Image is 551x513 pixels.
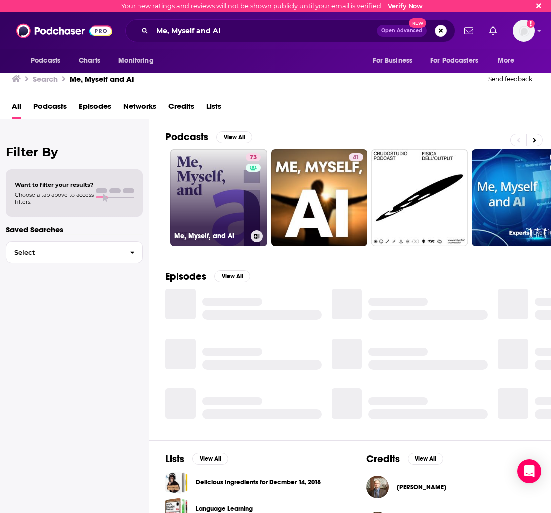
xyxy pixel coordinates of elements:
span: Choose a tab above to access filters. [15,191,94,205]
a: 41 [271,149,368,246]
button: View All [192,453,228,465]
button: View All [216,131,252,143]
button: Select [6,241,143,263]
a: Lists [206,98,221,119]
a: Sam Ransbotham [397,483,446,491]
img: Sam Ransbotham [366,476,389,498]
a: Credits [168,98,194,119]
h2: Episodes [165,270,206,283]
span: Podcasts [31,54,60,68]
span: For Business [373,54,412,68]
span: 73 [250,153,257,163]
a: EpisodesView All [165,270,250,283]
span: [PERSON_NAME] [397,483,446,491]
a: 73Me, Myself, and AI [170,149,267,246]
a: PodcastsView All [165,131,252,143]
button: Open AdvancedNew [377,25,427,37]
a: Delicious Ingredients for Decmber 14, 2018 [165,471,188,494]
h3: Search [33,74,58,84]
a: Show notifications dropdown [460,22,477,39]
h2: Podcasts [165,131,208,143]
a: Episodes [79,98,111,119]
button: View All [408,453,443,465]
span: Monitoring [118,54,153,68]
span: 41 [353,153,359,163]
span: Logged in as charlottestone [513,20,535,42]
span: New [409,18,426,28]
a: CreditsView All [366,453,443,465]
h2: Credits [366,453,400,465]
button: open menu [111,51,166,70]
input: Search podcasts, credits, & more... [152,23,377,39]
h2: Lists [165,453,184,465]
span: Open Advanced [381,28,422,33]
svg: Email not verified [527,20,535,28]
button: Send feedback [485,75,535,83]
a: Podcasts [33,98,67,119]
img: Podchaser - Follow, Share and Rate Podcasts [16,21,112,40]
img: User Profile [513,20,535,42]
a: Show notifications dropdown [485,22,501,39]
a: 73 [246,153,261,161]
button: open menu [24,51,73,70]
h3: Me, Myself, and AI [174,232,247,240]
a: Verify Now [388,2,423,10]
button: open menu [424,51,493,70]
span: Charts [79,54,100,68]
a: Networks [123,98,156,119]
span: More [498,54,515,68]
button: Show profile menu [513,20,535,42]
h3: Me, Myself and AI [70,74,134,84]
span: Select [6,249,122,256]
h2: Filter By [6,145,143,159]
a: Delicious Ingredients for Decmber 14, 2018 [196,477,321,488]
div: Open Intercom Messenger [517,459,541,483]
button: Sam RansbothamSam Ransbotham [366,471,535,503]
div: Search podcasts, credits, & more... [125,19,455,42]
button: open menu [491,51,527,70]
span: For Podcasters [430,54,478,68]
a: All [12,98,21,119]
p: Saved Searches [6,225,143,234]
a: 41 [349,153,363,161]
button: open menu [366,51,424,70]
button: View All [214,270,250,282]
div: Your new ratings and reviews will not be shown publicly until your email is verified. [121,2,423,10]
span: Want to filter your results? [15,181,94,188]
a: Charts [72,51,106,70]
a: ListsView All [165,453,228,465]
